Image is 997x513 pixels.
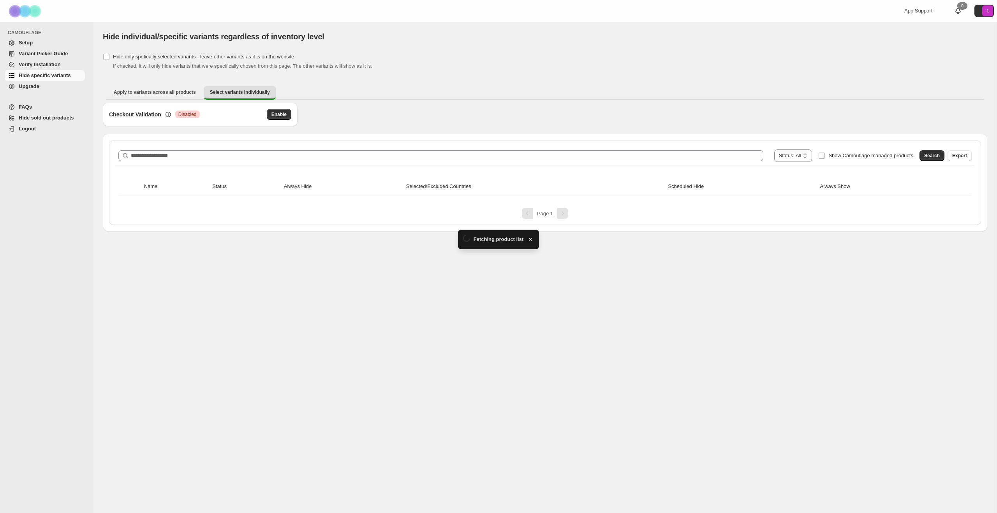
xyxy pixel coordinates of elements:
[919,150,944,161] button: Search
[142,178,210,195] th: Name
[5,70,85,81] a: Hide specific variants
[19,61,61,67] span: Verify Installation
[666,178,817,195] th: Scheduled Hide
[948,150,972,161] button: Export
[5,123,85,134] a: Logout
[474,235,524,243] span: Fetching product list
[103,103,987,231] div: Select variants individually
[954,7,962,15] a: 0
[210,89,270,95] span: Select variants individually
[115,208,975,219] nav: Pagination
[267,109,291,120] button: Enable
[982,5,993,16] span: Avatar with initials 1
[210,178,282,195] th: Status
[19,104,32,110] span: FAQs
[271,111,287,118] span: Enable
[113,54,294,60] span: Hide only spefically selected variants - leave other variants as it is on the website
[19,83,39,89] span: Upgrade
[5,48,85,59] a: Variant Picker Guide
[8,30,88,36] span: CAMOUFLAGE
[818,178,949,195] th: Always Show
[986,9,989,13] text: 1
[113,63,372,69] span: If checked, it will only hide variants that were specifically chosen from this page. The other va...
[19,72,71,78] span: Hide specific variants
[952,153,967,159] span: Export
[6,0,45,22] img: Camouflage
[19,51,68,56] span: Variant Picker Guide
[5,81,85,92] a: Upgrade
[19,126,36,132] span: Logout
[957,2,967,10] div: 0
[109,111,161,118] h3: Checkout Validation
[5,102,85,112] a: FAQs
[114,89,196,95] span: Apply to variants across all products
[19,115,74,121] span: Hide sold out products
[828,153,913,158] span: Show Camouflage managed products
[282,178,404,195] th: Always Hide
[924,153,940,159] span: Search
[5,37,85,48] a: Setup
[107,86,202,98] button: Apply to variants across all products
[404,178,666,195] th: Selected/Excluded Countries
[178,111,197,118] span: Disabled
[904,8,932,14] span: App Support
[974,5,994,17] button: Avatar with initials 1
[5,112,85,123] a: Hide sold out products
[103,32,324,41] span: Hide individual/specific variants regardless of inventory level
[19,40,33,46] span: Setup
[537,211,553,216] span: Page 1
[204,86,276,100] button: Select variants individually
[5,59,85,70] a: Verify Installation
